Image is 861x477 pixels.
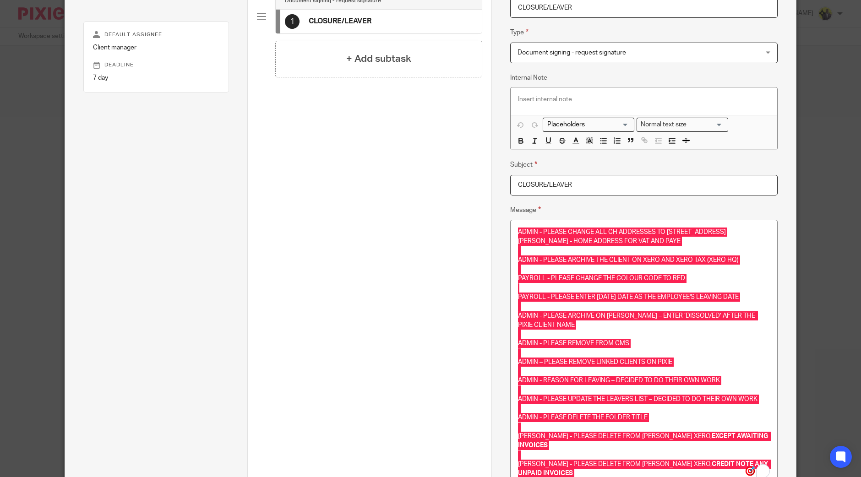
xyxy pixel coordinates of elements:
[543,118,634,132] div: Search for option
[637,118,728,132] div: Text styles
[518,395,770,404] p: ADMIN - PLEASE UPDATE THE LEAVERS LIST – DECIDED TO DO THEIR OWN WORK
[518,339,770,348] p: ADMIN - PLEASE REMOVE FROM CMS
[518,274,770,283] p: PAYROLL - PLEASE CHANGE THE COLOUR CODE TO RED
[518,413,770,422] p: ADMIN - PLEASE DELETE THE FOLDER TITLE
[510,205,541,215] label: Message
[93,43,219,52] p: Client manager
[510,159,537,170] label: Subject
[285,14,300,29] div: 1
[309,16,371,26] h4: CLOSURE/LEAVER
[543,118,634,132] div: Placeholders
[690,120,723,130] input: Search for option
[639,120,689,130] span: Normal text size
[518,255,770,265] p: ADMIN - PLEASE ARCHIVE THE CLIENT ON XERO AND XERO TAX (XERO HQ)
[346,52,411,66] h4: + Add subtask
[510,27,529,38] label: Type
[510,175,778,195] input: Insert subject
[93,73,219,82] p: 7 day
[544,120,629,130] input: Search for option
[518,376,770,385] p: ADMIN - REASON FOR LEAVING – DECIDED TO DO THEIR OWN WORK
[637,118,728,132] div: Search for option
[518,293,770,302] p: PAYROLL - PLEASE ENTER [DATE] DATE AS THE EMPLOYEE'S LEAVING DATE
[518,228,770,246] p: ADMIN - PLEASE CHANGE ALL CH ADDRESSES TO [STREET_ADDRESS][PERSON_NAME] - HOME ADDRESS FOR VAT AN...
[93,31,219,38] p: Default assignee
[518,358,770,367] p: ADMIN – PLEASE REMOVE LINKED CLIENTS ON PIXIE
[93,61,219,69] p: Deadline
[518,311,770,330] p: ADMIN - PLEASE ARCHIVE ON [PERSON_NAME] – ENTER ‘DISSOLVED’ AFTER THE PIXIE CLIENT NAME
[510,73,547,82] label: Internal Note
[518,432,770,450] p: [PERSON_NAME] - PLEASE DELETE FROM [PERSON_NAME] XERO,
[518,49,626,56] span: Document signing - request signature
